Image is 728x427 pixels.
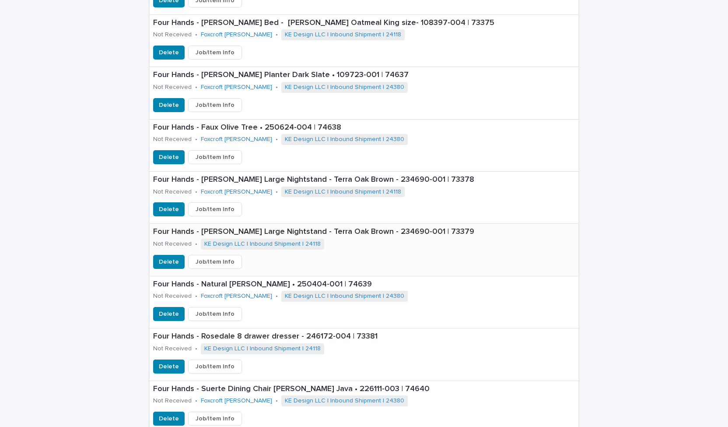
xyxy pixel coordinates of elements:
a: Foxcroft [PERSON_NAME] [201,293,272,300]
a: Four Hands - [PERSON_NAME] Large Nightstand - Terra Oak Brown - 234690-001 | 73379Not Received•KE... [150,224,578,276]
p: • [276,188,278,196]
span: Delete [159,362,179,371]
span: Delete [159,414,179,423]
span: Delete [159,205,179,214]
a: Four Hands - [PERSON_NAME] Large Nightstand - Terra Oak Brown - 234690-001 | 73378Not Received•Fo... [150,172,578,224]
p: • [195,240,197,248]
a: KE Design LLC | Inbound Shipment | 24118 [204,240,321,248]
span: Job/Item Info [196,153,234,162]
button: Delete [153,46,185,60]
button: Delete [153,412,185,426]
button: Delete [153,98,185,112]
span: Delete [159,153,179,162]
a: Four Hands - Rosedale 8 drawer dresser - 246172-004 | 73381Not Received•KE Design LLC | Inbound S... [150,328,578,381]
a: KE Design LLC | Inbound Shipment | 24380 [285,293,404,300]
p: Four Hands - Natural [PERSON_NAME] • 250404-001 | 74639 [153,280,575,289]
span: Job/Item Info [196,205,234,214]
p: Four Hands - Suerte Dining Chair [PERSON_NAME] Java • 226111-003 | 74640 [153,385,575,394]
p: Not Received [153,31,192,39]
button: Delete [153,150,185,164]
button: Job/Item Info [188,255,242,269]
button: Job/Item Info [188,307,242,321]
button: Delete [153,202,185,216]
p: Four Hands - Rosedale 8 drawer dresser - 246172-004 | 73381 [153,332,550,342]
span: Delete [159,258,179,266]
span: Delete [159,48,179,57]
p: • [276,136,278,143]
a: Four Hands - Natural [PERSON_NAME] • 250404-001 | 74639Not Received•Foxcroft [PERSON_NAME] •KE De... [150,276,578,328]
p: Four Hands - [PERSON_NAME] Bed - [PERSON_NAME] Oatmeal King size- 108397-004 | 73375 [153,18,575,28]
span: Job/Item Info [196,362,234,371]
a: Four Hands - [PERSON_NAME] Bed - [PERSON_NAME] Oatmeal King size- 108397-004 | 73375Not Received•... [150,15,578,67]
p: • [195,293,197,300]
span: Job/Item Info [196,414,234,423]
button: Job/Item Info [188,412,242,426]
a: KE Design LLC | Inbound Shipment | 24118 [285,31,401,39]
button: Job/Item Info [188,202,242,216]
p: • [195,397,197,405]
p: Not Received [153,345,192,353]
p: • [195,31,197,39]
p: Not Received [153,84,192,91]
span: Job/Item Info [196,310,234,318]
a: Four Hands - [PERSON_NAME] Planter Dark Slate • 109723-001 | 74637Not Received•Foxcroft [PERSON_N... [150,67,578,119]
button: Job/Item Info [188,98,242,112]
a: Foxcroft [PERSON_NAME] [201,31,272,39]
a: KE Design LLC | Inbound Shipment | 24380 [285,136,404,143]
a: Foxcroft [PERSON_NAME] [201,84,272,91]
button: Delete [153,360,185,374]
p: • [195,188,197,196]
button: Job/Item Info [188,150,242,164]
p: Not Received [153,136,192,143]
p: Not Received [153,240,192,248]
a: Foxcroft [PERSON_NAME] [201,397,272,405]
span: Job/Item Info [196,48,234,57]
button: Delete [153,255,185,269]
a: Four Hands - Faux Olive Tree • 250624-004 | 74638Not Received•Foxcroft [PERSON_NAME] •KE Design L... [150,120,578,172]
button: Job/Item Info [188,46,242,60]
a: KE Design LLC | Inbound Shipment | 24118 [204,345,321,353]
p: Four Hands - [PERSON_NAME] Planter Dark Slate • 109723-001 | 74637 [153,71,575,80]
a: KE Design LLC | Inbound Shipment | 24118 [285,188,401,196]
p: • [195,84,197,91]
span: Job/Item Info [196,258,234,266]
a: Foxcroft [PERSON_NAME] [201,188,272,196]
p: • [195,345,197,353]
p: Four Hands - Faux Olive Tree • 250624-004 | 74638 [153,123,575,133]
p: • [195,136,197,143]
a: KE Design LLC | Inbound Shipment | 24380 [285,84,404,91]
button: Delete [153,307,185,321]
p: • [276,31,278,39]
p: Not Received [153,397,192,405]
p: Four Hands - [PERSON_NAME] Large Nightstand - Terra Oak Brown - 234690-001 | 73378 [153,175,575,185]
p: • [276,84,278,91]
p: • [276,293,278,300]
p: Not Received [153,293,192,300]
span: Delete [159,101,179,109]
span: Delete [159,310,179,318]
p: • [276,397,278,405]
a: Foxcroft [PERSON_NAME] [201,136,272,143]
a: KE Design LLC | Inbound Shipment | 24380 [285,397,404,405]
p: Not Received [153,188,192,196]
p: Four Hands - [PERSON_NAME] Large Nightstand - Terra Oak Brown - 234690-001 | 73379 [153,227,575,237]
button: Job/Item Info [188,360,242,374]
span: Job/Item Info [196,101,234,109]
